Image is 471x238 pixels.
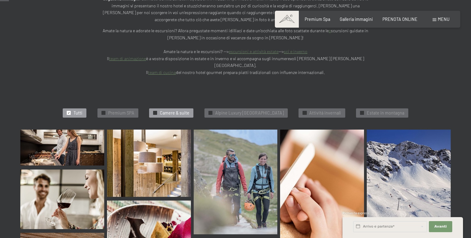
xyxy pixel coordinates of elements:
[108,110,134,116] span: Premium SPA
[305,17,330,22] a: Premium Spa
[340,17,373,22] a: Galleria immagini
[309,110,341,116] span: Attivitá invernali
[429,221,452,232] button: Avanti
[438,17,449,22] span: Menu
[229,49,279,54] a: escursioni e attività estate
[434,224,447,229] span: Avanti
[194,130,278,234] img: Immagini
[20,130,104,166] img: Immagini
[73,110,82,116] span: Tutti
[342,211,370,215] span: Richiesta express
[107,130,191,197] img: Immagini
[68,111,70,115] span: ✓
[102,111,105,115] span: ✓
[284,49,307,54] a: sci e inverno
[148,70,176,75] a: team di cucina
[160,110,189,116] span: Camere & suite
[100,27,371,76] p: Amate la natura e adorate le escursioni? Allora pregustate momenti idilliaci e date un’occhiata a...
[329,28,331,33] a: e
[382,17,418,22] a: PRENOTA ONLINE
[109,56,146,61] a: team di animazione
[209,111,212,115] span: ✓
[154,111,156,115] span: ✓
[303,111,306,115] span: ✓
[20,170,104,229] img: Immagini
[367,110,404,116] span: Estate in montagna
[215,110,284,116] span: Alpine Luxury [GEOGRAPHIC_DATA]
[361,111,363,115] span: ✓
